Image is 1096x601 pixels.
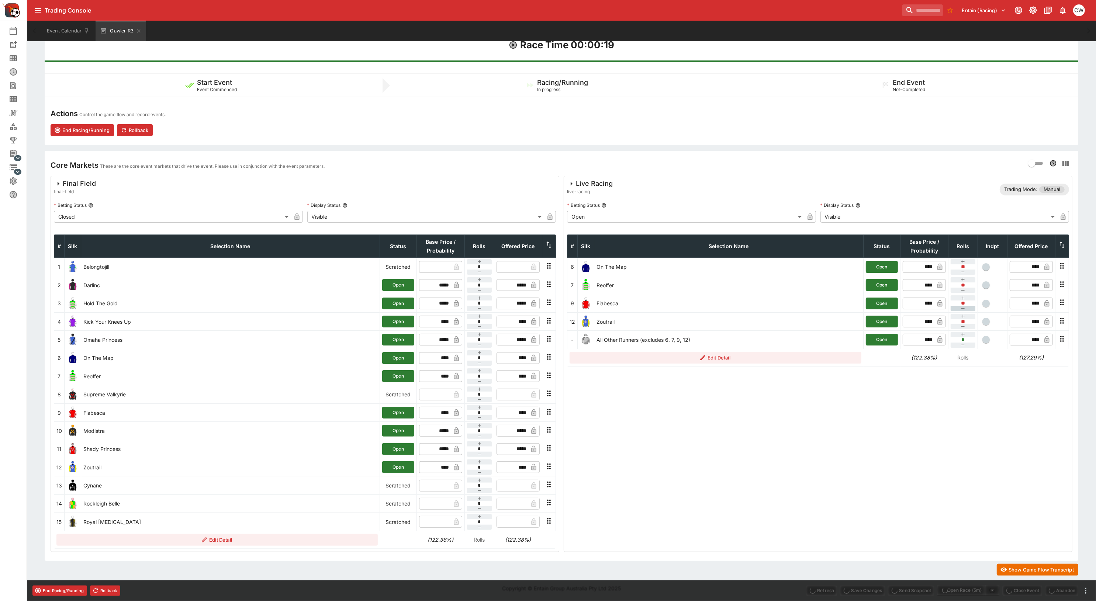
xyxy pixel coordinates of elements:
[51,109,78,118] h4: Actions
[903,354,946,361] h6: (122.38%)
[893,78,925,87] h5: End Event
[9,190,30,199] div: Help & Support
[81,513,380,531] td: Royal [MEDICAL_DATA]
[866,261,898,273] button: Open
[580,279,592,291] img: runner 7
[567,188,613,195] span: live-racing
[81,235,380,258] th: Selection Name
[81,458,380,476] td: Zoutrail
[382,298,414,309] button: Open
[67,389,79,400] img: runner 8
[9,149,30,158] div: Management
[56,534,378,546] button: Edit Detail
[1007,235,1055,258] th: Offered Price
[937,585,1000,595] div: split button
[51,124,114,136] button: End Racing/Running
[54,188,96,195] span: final-field
[67,334,79,345] img: runner 5
[90,586,120,596] button: Rollback
[1010,354,1053,361] h6: (127.29%)
[45,7,899,14] div: Trading Console
[9,54,30,63] div: Meetings
[81,440,380,458] td: Shady Princess
[54,367,65,385] td: 7
[9,67,30,76] div: Futures
[197,87,237,92] span: Event Commenced
[382,316,414,327] button: Open
[9,27,30,35] div: Event Calendar
[382,482,414,489] p: Scratched
[54,422,65,440] td: 10
[537,78,588,87] h5: Racing/Running
[467,536,492,543] p: Rolls
[54,331,65,349] td: 5
[567,331,578,349] td: -
[31,4,45,17] button: open drawer
[893,87,925,92] span: Not-Completed
[382,443,414,455] button: Open
[417,235,465,258] th: Base Price / Probability
[54,385,65,403] td: 8
[578,235,594,258] th: Silk
[900,235,948,258] th: Base Price / Probability
[382,461,414,473] button: Open
[65,235,81,258] th: Silk
[9,163,30,172] div: Infrastructure
[419,536,463,543] h6: (122.38%)
[521,39,615,51] h1: Race Time 00:00:19
[54,513,65,531] td: 15
[67,370,79,382] img: runner 7
[601,203,606,208] button: Betting Status
[567,276,578,294] td: 7
[465,235,494,258] th: Rolls
[1081,586,1090,595] button: more
[537,87,561,92] span: In progress
[54,179,96,188] div: Final Field
[81,349,380,367] td: On The Map
[1056,4,1069,17] button: Notifications
[81,312,380,330] td: Kick Your Knees Up
[594,294,864,312] td: Fiabesca
[567,235,578,258] th: #
[382,352,414,364] button: Open
[67,498,79,510] img: runner 14
[9,81,30,90] div: Search
[1027,4,1040,17] button: Toggle light/dark mode
[1004,186,1037,193] p: Trading Mode:
[866,298,898,309] button: Open
[54,312,65,330] td: 4
[88,203,93,208] button: Betting Status
[9,177,30,185] div: System Settings
[494,235,542,258] th: Offered Price
[951,354,976,361] p: Rolls
[81,422,380,440] td: Modistra
[1039,186,1065,193] span: Manual
[997,564,1078,576] button: Show Game Flow Transcript
[567,312,578,330] td: 12
[342,203,348,208] button: Display Status
[2,1,20,19] img: PriceKinetics Logo
[1073,4,1085,16] div: Christopher Winter
[54,258,65,276] td: 1
[67,461,79,473] img: runner 12
[54,294,65,312] td: 3
[81,294,380,312] td: Hold The Gold
[820,211,1058,223] div: Visible
[42,21,94,41] button: Event Calendar
[32,586,87,596] button: End Racing/Running
[54,476,65,494] td: 13
[67,298,79,309] img: runner 3
[382,500,414,507] p: Scratched
[67,425,79,437] img: runner 10
[197,78,232,87] h5: Start Event
[866,279,898,291] button: Open
[958,4,1010,16] button: Select Tenant
[54,235,65,258] th: #
[382,518,414,526] p: Scratched
[54,349,65,367] td: 6
[9,136,30,145] div: Tournaments
[567,258,578,276] td: 6
[81,476,380,494] td: Cynane
[594,276,864,294] td: Reoffer
[9,40,30,49] div: New Event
